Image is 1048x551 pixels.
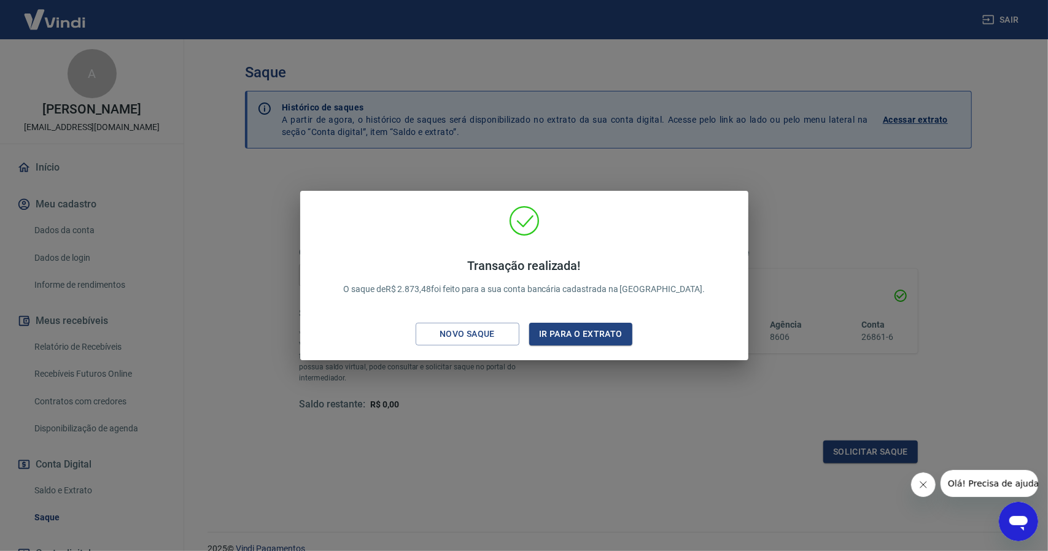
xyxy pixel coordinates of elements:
[529,323,633,345] button: Ir para o extrato
[343,258,705,273] h4: Transação realizada!
[343,258,705,296] p: O saque de R$ 2.873,48 foi feito para a sua conta bancária cadastrada na [GEOGRAPHIC_DATA].
[7,9,103,18] span: Olá! Precisa de ajuda?
[999,502,1038,541] iframe: Botão para abrir a janela de mensagens
[416,323,519,345] button: Novo saque
[911,472,936,497] iframe: Fechar mensagem
[941,470,1038,497] iframe: Mensagem da empresa
[425,326,510,342] div: Novo saque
